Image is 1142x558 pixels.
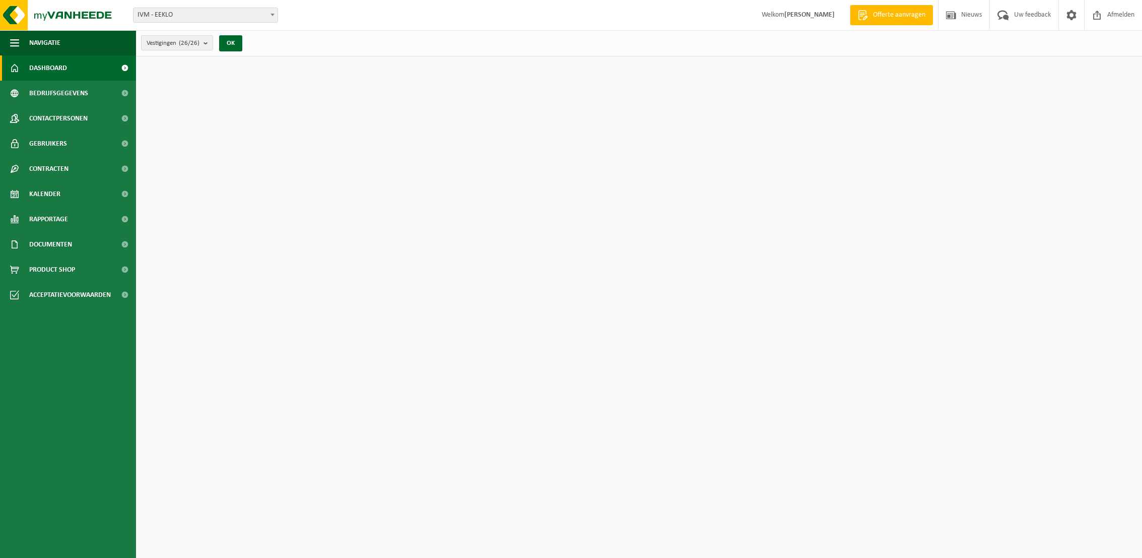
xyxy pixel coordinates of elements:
span: Contracten [29,156,69,181]
span: IVM - EEKLO [133,8,278,22]
span: Product Shop [29,257,75,282]
count: (26/26) [179,40,199,46]
span: Contactpersonen [29,106,88,131]
span: Kalender [29,181,60,207]
a: Offerte aanvragen [850,5,933,25]
button: OK [219,35,242,51]
strong: [PERSON_NAME] [784,11,835,19]
span: Dashboard [29,55,67,81]
span: Documenten [29,232,72,257]
span: Acceptatievoorwaarden [29,282,111,307]
span: Vestigingen [147,36,199,51]
span: Navigatie [29,30,60,55]
button: Vestigingen(26/26) [141,35,213,50]
span: Offerte aanvragen [870,10,928,20]
span: Gebruikers [29,131,67,156]
span: IVM - EEKLO [133,8,278,23]
span: Bedrijfsgegevens [29,81,88,106]
span: Rapportage [29,207,68,232]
